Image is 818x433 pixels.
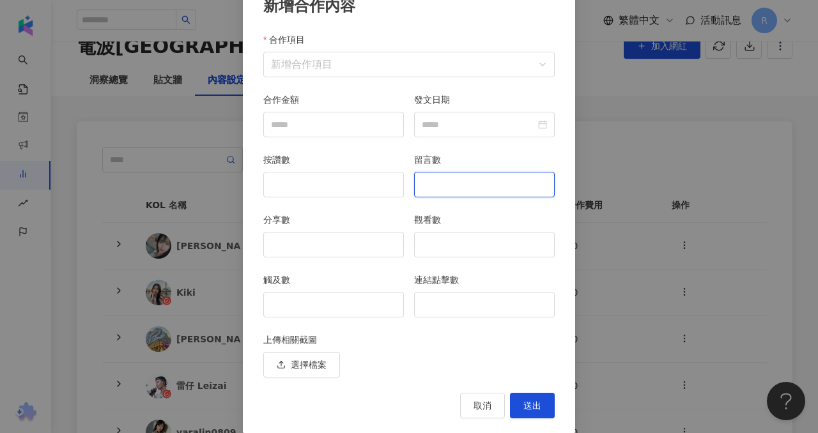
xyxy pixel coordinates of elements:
label: 發文日期 [414,93,459,107]
span: 送出 [523,400,541,411]
label: 連結點擊數 [414,273,468,287]
label: 留言數 [414,153,451,167]
input: 發文日期 [422,118,536,132]
input: 觸及數 [264,292,403,317]
label: 觀看數 [414,213,451,227]
label: 合作金額 [263,93,309,107]
label: 合作項目 [263,33,314,47]
label: 按讚數 [263,153,300,167]
input: 留言數 [415,172,554,197]
label: 觸及數 [263,273,300,287]
label: 上傳相關截圖 [263,333,327,347]
button: 送出 [510,393,555,418]
button: 取消 [460,393,505,418]
input: 觀看數 [415,232,554,257]
span: 選擇檔案 [291,360,327,370]
button: 選擇檔案 [263,352,340,377]
input: 合作金額 [264,112,403,137]
input: 連結點擊數 [415,292,554,317]
input: 按讚數 [264,172,403,197]
input: 分享數 [264,232,403,257]
label: 分享數 [263,213,300,227]
span: 取消 [474,400,491,411]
